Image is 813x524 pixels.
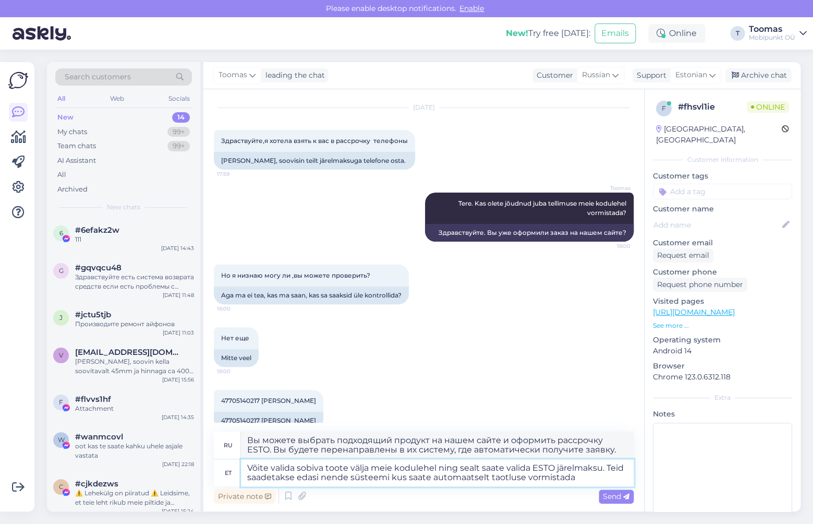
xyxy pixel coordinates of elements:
div: Mobipunkt OÜ [749,33,795,42]
div: [DATE] 11:48 [163,291,194,299]
a: ToomasMobipunkt OÜ [749,25,807,42]
div: Team chats [57,141,96,151]
p: Operating system [653,335,792,346]
span: c [59,483,64,491]
p: Notes [653,409,792,420]
span: g [59,267,64,275]
span: f [662,104,666,112]
span: Estonian [675,69,707,81]
div: Private note [214,490,275,504]
div: Archived [57,184,88,195]
p: Customer email [653,237,792,248]
div: Archive chat [725,68,791,82]
div: New [57,112,74,123]
div: Online [648,24,705,43]
div: T [730,26,745,41]
p: Customer phone [653,267,792,278]
span: Нет еще [221,334,249,342]
div: [DATE] 15:56 [162,376,194,384]
div: Request email [653,248,713,263]
div: 99+ [167,141,190,151]
div: Customer information [653,155,792,164]
span: Russian [582,69,610,81]
div: leading the chat [261,70,325,81]
span: #wanmcovl [75,432,123,442]
span: Enable [456,4,487,13]
div: ru [224,436,233,454]
span: 18:00 [217,305,256,313]
div: [DATE] 14:43 [161,244,194,252]
span: Здраствуйте,я хотела взять к вас в рассрочку телефоны [221,137,408,145]
span: 6 [59,229,63,237]
span: vjatseslav.esnar@mail.ee [75,348,184,357]
div: [PERSON_NAME], soovisin teilt järelmaksuga telefone osta. [214,152,415,170]
span: Но я низнаю могу ли ,вы можете проверить? [221,271,370,279]
div: ⚠️ Lehekülg on piiratud ⚠️ Leidsime, et teie leht rikub meie piltide ja videote autoriõigust (brä... [75,489,194,507]
a: [URL][DOMAIN_NAME] [653,307,735,317]
span: Online [747,101,789,113]
button: Emails [594,23,636,43]
div: oot kas te saate kahku uhele asjale vastata [75,442,194,460]
span: Tere. Kas olete jõudnud juba tellimuse meie kodulehel vormistada? [458,199,628,217]
div: Производите ремонт айфонов [75,319,194,329]
div: Try free [DATE]: [506,27,590,40]
div: All [57,170,66,180]
div: et [225,464,232,482]
input: Add name [653,219,780,231]
div: Support [633,70,666,81]
div: [DATE] 14:35 [162,413,194,421]
span: Toomas [219,69,247,81]
span: #cjkdezws [75,479,118,489]
div: Toomas [749,25,795,33]
div: Web [108,92,126,105]
div: Socials [166,92,192,105]
div: My chats [57,127,87,137]
div: 99+ [167,127,190,137]
b: New! [506,28,528,38]
span: v [59,351,63,359]
input: Add a tag [653,184,792,199]
span: New chats [107,203,140,212]
p: Visited pages [653,296,792,307]
img: Askly Logo [8,70,28,90]
div: [GEOGRAPHIC_DATA], [GEOGRAPHIC_DATA] [656,124,782,146]
span: Search customers [65,72,131,82]
span: j [59,314,63,321]
p: Browser [653,361,792,372]
div: Request phone number [653,278,747,292]
div: Mitte veel [214,349,259,367]
span: Send [603,492,629,501]
div: AI Assistant [57,156,96,166]
div: Здравствуйте. Вы уже оформили заказ на нашем сайте? [425,224,634,242]
span: 17:59 [217,170,256,178]
p: Android 14 [653,346,792,356]
div: Customer [532,70,573,81]
textarea: Вы можете выбрать подходящий продукт на нашем сайте и оформить рассрочку ESTO. Вы будете перенапр... [241,432,634,459]
span: 18:00 [591,242,630,250]
p: Customer tags [653,171,792,182]
div: 47705140217 [PERSON_NAME] [214,412,323,430]
span: #gqvqcu48 [75,263,122,272]
div: 111 [75,235,194,244]
textarea: Võite valida sobiva toote välja meie kodulehel ning sealt saate valida ESTO järelmaksu. Teid saad... [241,459,634,486]
div: Aga ma ei tea, kas ma saan, kas sa saaksid üle kontrollida? [214,287,409,304]
span: #flvvs1hf [75,395,111,404]
span: Toomas [591,184,630,192]
span: #6efakz2w [75,225,119,235]
p: Chrome 123.0.6312.118 [653,372,792,383]
div: [DATE] [214,103,634,112]
div: # fhsvl1ie [678,101,747,113]
span: f [59,398,63,406]
span: 18:00 [217,367,256,375]
div: All [55,92,67,105]
div: [DATE] 15:24 [162,507,194,515]
div: [DATE] 11:03 [163,329,194,337]
div: [DATE] 22:18 [162,460,194,468]
span: 47705140217 [PERSON_NAME] [221,397,316,404]
div: Здравствуйте есть система возврата средств если есть проблемы с товаром [75,272,194,291]
div: 14 [172,112,190,123]
span: #jctu5tjb [75,310,111,319]
span: w [58,436,65,444]
p: See more ... [653,321,792,330]
div: Attachment [75,404,194,413]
